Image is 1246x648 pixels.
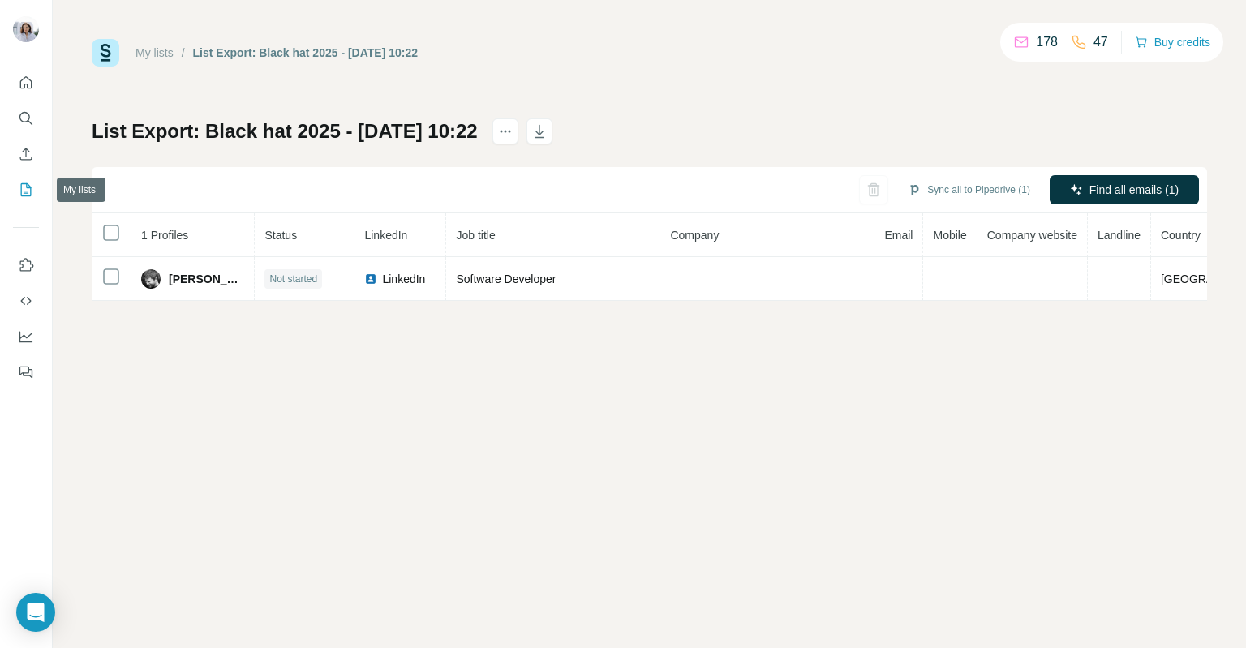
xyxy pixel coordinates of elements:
[456,273,556,285] span: Software Developer
[92,39,119,67] img: Surfe Logo
[182,45,185,61] li: /
[364,273,377,285] img: LinkedIn logo
[169,271,244,287] span: [PERSON_NAME]
[1050,175,1199,204] button: Find all emails (1)
[456,229,495,242] span: Job title
[382,271,425,287] span: LinkedIn
[896,178,1042,202] button: Sync all to Pipedrive (1)
[1135,31,1210,54] button: Buy credits
[670,229,719,242] span: Company
[13,68,39,97] button: Quick start
[492,118,518,144] button: actions
[987,229,1077,242] span: Company website
[92,118,478,144] h1: List Export: Black hat 2025 - [DATE] 10:22
[141,269,161,289] img: Avatar
[13,286,39,315] button: Use Surfe API
[16,593,55,632] div: Open Intercom Messenger
[1093,32,1108,52] p: 47
[1161,229,1201,242] span: Country
[269,272,317,286] span: Not started
[141,229,188,242] span: 1 Profiles
[1098,229,1141,242] span: Landline
[135,46,174,59] a: My lists
[13,104,39,133] button: Search
[13,358,39,387] button: Feedback
[884,229,913,242] span: Email
[364,229,407,242] span: LinkedIn
[933,229,966,242] span: Mobile
[13,322,39,351] button: Dashboard
[13,251,39,280] button: Use Surfe on LinkedIn
[264,229,297,242] span: Status
[13,175,39,204] button: My lists
[13,139,39,169] button: Enrich CSV
[193,45,418,61] div: List Export: Black hat 2025 - [DATE] 10:22
[1036,32,1058,52] p: 178
[13,16,39,42] img: Avatar
[1089,182,1179,198] span: Find all emails (1)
